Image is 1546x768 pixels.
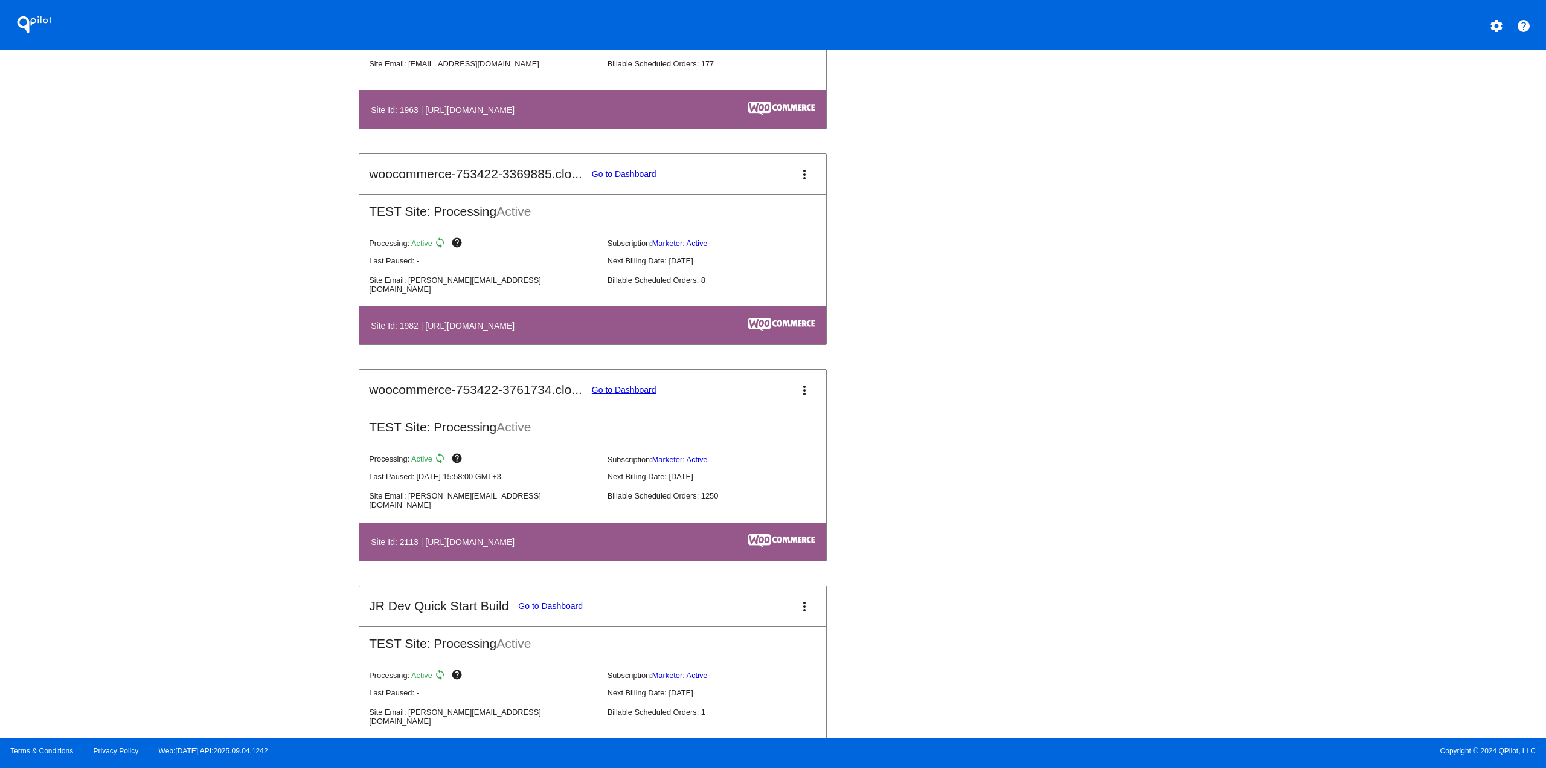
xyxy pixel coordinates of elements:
[608,671,836,680] p: Subscription:
[608,59,836,68] p: Billable Scheduled Orders: 177
[434,669,449,683] mat-icon: sync
[411,239,432,248] span: Active
[10,13,59,37] h1: QPilot
[1489,19,1504,33] mat-icon: settings
[496,204,531,218] span: Active
[608,491,836,500] p: Billable Scheduled Orders: 1250
[496,636,531,650] span: Active
[797,599,812,614] mat-icon: more_vert
[592,385,656,395] a: Go to Dashboard
[797,383,812,398] mat-icon: more_vert
[592,169,656,179] a: Go to Dashboard
[608,276,836,285] p: Billable Scheduled Orders: 8
[518,601,583,611] a: Go to Dashboard
[1516,19,1531,33] mat-icon: help
[608,472,836,481] p: Next Billing Date: [DATE]
[797,167,812,182] mat-icon: more_vert
[369,382,582,397] h2: woocommerce-753422-3761734.clo...
[359,410,826,434] h2: TEST Site: Processing
[608,256,836,265] p: Next Billing Date: [DATE]
[451,669,466,683] mat-icon: help
[411,455,432,464] span: Active
[608,708,836,717] p: Billable Scheduled Orders: 1
[411,671,432,680] span: Active
[369,276,597,294] p: Site Email: [PERSON_NAME][EMAIL_ADDRESS][DOMAIN_NAME]
[608,688,836,697] p: Next Billing Date: [DATE]
[369,453,597,467] p: Processing:
[496,420,531,434] span: Active
[159,747,268,755] a: Web:[DATE] API:2025.09.04.1242
[369,708,597,726] p: Site Email: [PERSON_NAME][EMAIL_ADDRESS][DOMAIN_NAME]
[10,747,73,755] a: Terms & Conditions
[371,321,521,331] h4: Site Id: 1982 | [URL][DOMAIN_NAME]
[94,747,139,755] a: Privacy Policy
[359,195,826,219] h2: TEST Site: Processing
[652,671,708,680] a: Marketer: Active
[748,318,815,331] img: c53aa0e5-ae75-48aa-9bee-956650975ee5
[748,102,815,115] img: c53aa0e5-ae75-48aa-9bee-956650975ee5
[434,453,449,467] mat-icon: sync
[369,59,597,68] p: Site Email: [EMAIL_ADDRESS][DOMAIN_NAME]
[783,747,1536,755] span: Copyright © 2024 QPilot, LLC
[369,472,597,481] p: Last Paused: [DATE] 15:58:00 GMT+3
[451,453,466,467] mat-icon: help
[371,537,521,547] h4: Site Id: 2113 | [URL][DOMAIN_NAME]
[369,688,597,697] p: Last Paused: -
[369,491,597,509] p: Site Email: [PERSON_NAME][EMAIL_ADDRESS][DOMAIN_NAME]
[608,455,836,464] p: Subscription:
[451,237,466,251] mat-icon: help
[369,167,582,181] h2: woocommerce-753422-3369885.clo...
[359,627,826,651] h2: TEST Site: Processing
[369,599,508,613] h2: JR Dev Quick Start Build
[652,455,708,464] a: Marketer: Active
[369,237,597,251] p: Processing:
[608,239,836,248] p: Subscription:
[652,239,708,248] a: Marketer: Active
[434,237,449,251] mat-icon: sync
[369,256,597,265] p: Last Paused: -
[371,105,521,115] h4: Site Id: 1963 | [URL][DOMAIN_NAME]
[748,534,815,547] img: c53aa0e5-ae75-48aa-9bee-956650975ee5
[369,669,597,683] p: Processing:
